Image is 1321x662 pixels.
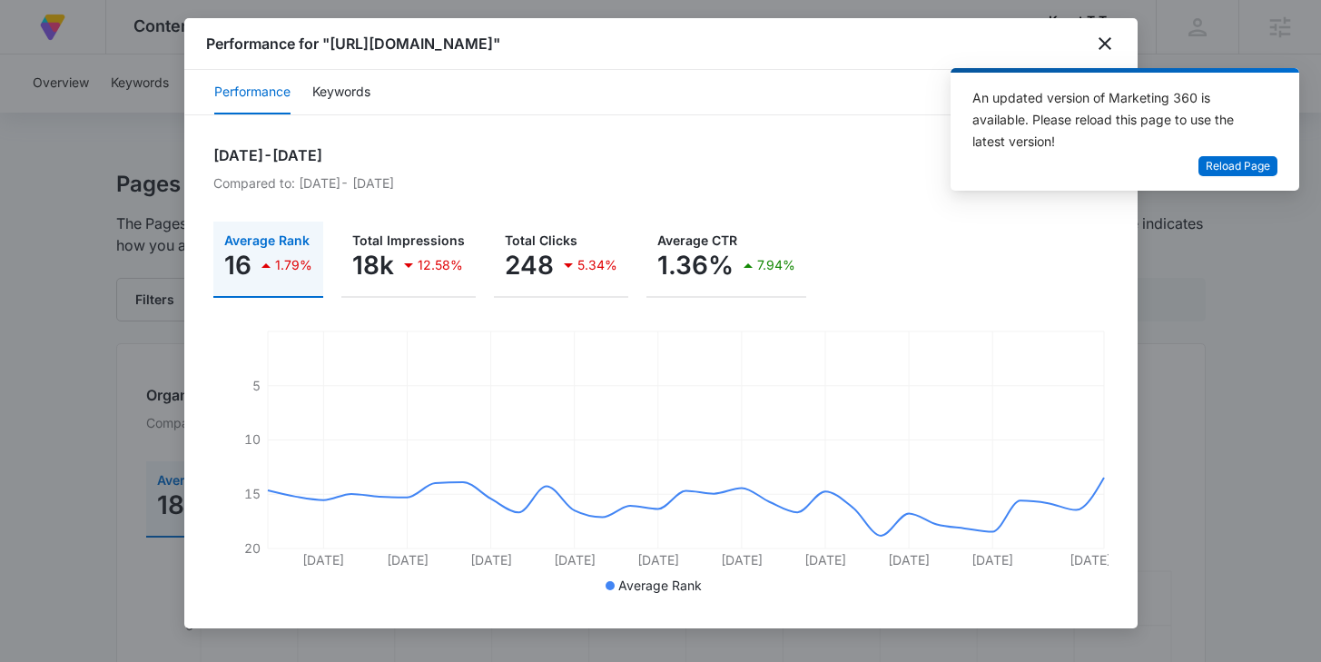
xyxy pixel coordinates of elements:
tspan: [DATE] [302,552,344,568]
button: Keywords [312,71,370,114]
p: Compared to: [DATE] - [DATE] [213,173,1109,193]
tspan: 5 [252,378,261,393]
tspan: 10 [244,431,261,447]
p: 16 [224,251,251,280]
tspan: [DATE] [720,552,762,568]
button: Performance [214,71,291,114]
tspan: [DATE] [888,552,930,568]
tspan: [DATE] [553,552,595,568]
p: 18k [352,251,394,280]
p: Average Rank [224,234,312,247]
h1: Performance for "[URL][DOMAIN_NAME]" [206,33,500,54]
span: Reload Page [1206,158,1270,175]
tspan: [DATE] [469,552,511,568]
tspan: [DATE] [971,552,1013,568]
h2: [DATE] - [DATE] [213,144,1109,166]
p: 7.94% [757,259,795,272]
p: 248 [505,251,554,280]
tspan: [DATE] [386,552,428,568]
p: 1.79% [275,259,312,272]
tspan: [DATE] [804,552,846,568]
div: An updated version of Marketing 360 is available. Please reload this page to use the latest version! [972,87,1256,153]
span: Average Rank [618,578,702,593]
p: Total Clicks [505,234,617,247]
p: Total Impressions [352,234,465,247]
p: 1.36% [657,251,734,280]
tspan: 15 [244,486,261,501]
tspan: [DATE] [636,552,678,568]
p: 12.58% [418,259,463,272]
tspan: 20 [244,540,261,556]
button: Reload Page [1198,156,1277,177]
button: close [1094,33,1116,54]
p: 5.34% [577,259,617,272]
p: Average CTR [657,234,795,247]
tspan: [DATE] [1070,552,1111,568]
